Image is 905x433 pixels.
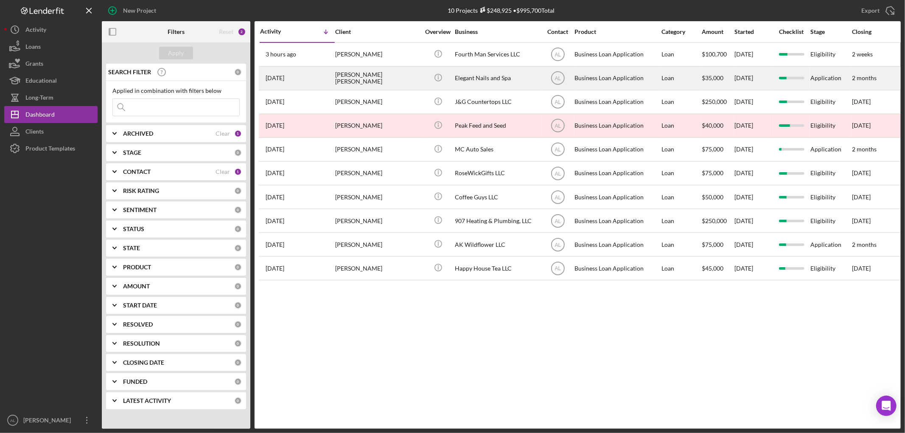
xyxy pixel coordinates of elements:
[455,186,540,208] div: Coffee Guys LLC
[335,233,420,256] div: [PERSON_NAME]
[216,130,230,137] div: Clear
[123,130,153,137] b: ARCHIVED
[702,241,723,248] span: $75,000
[574,162,659,184] div: Business Loan Application
[266,194,284,201] time: 2025-09-24 18:31
[702,265,723,272] span: $45,000
[734,67,773,89] div: [DATE]
[702,98,727,105] span: $250,000
[123,226,144,232] b: STATUS
[810,91,851,113] div: Eligibility
[555,147,561,153] text: AL
[853,2,901,19] button: Export
[810,67,851,89] div: Application
[455,233,540,256] div: AK Wildflower LLC
[123,187,159,194] b: RISK RATING
[4,123,98,140] button: Clients
[455,91,540,113] div: J&G Countertops LLC
[25,72,57,91] div: Educational
[234,206,242,214] div: 0
[25,55,43,74] div: Grants
[852,265,871,272] time: [DATE]
[734,233,773,256] div: [DATE]
[810,43,851,66] div: Eligibility
[810,115,851,137] div: Eligibility
[734,91,773,113] div: [DATE]
[266,218,284,224] time: 2025-09-22 23:37
[574,210,659,232] div: Business Loan Application
[555,265,561,271] text: AL
[852,241,877,248] time: 2 months
[260,28,297,35] div: Activity
[335,28,420,35] div: Client
[4,140,98,157] button: Product Templates
[574,67,659,89] div: Business Loan Application
[10,418,15,423] text: AL
[123,264,151,271] b: PRODUCT
[123,321,153,328] b: RESOLVED
[455,162,540,184] div: RoseWickGifts LLC
[234,130,242,137] div: 1
[4,106,98,123] button: Dashboard
[661,43,701,66] div: Loan
[234,168,242,176] div: 1
[661,28,701,35] div: Category
[25,21,46,40] div: Activity
[574,186,659,208] div: Business Loan Application
[661,162,701,184] div: Loan
[25,140,75,159] div: Product Templates
[876,396,897,416] div: Open Intercom Messenger
[555,75,561,81] text: AL
[574,91,659,113] div: Business Loan Application
[773,28,810,35] div: Checklist
[810,162,851,184] div: Eligibility
[852,169,871,176] time: [DATE]
[219,28,233,35] div: Reset
[702,28,734,35] div: Amount
[123,168,151,175] b: CONTACT
[4,38,98,55] a: Loans
[574,257,659,279] div: Business Loan Application
[810,138,851,161] div: Application
[234,378,242,386] div: 0
[734,138,773,161] div: [DATE]
[455,115,540,137] div: Peak Feed and Seed
[852,145,877,153] time: 2 months
[661,138,701,161] div: Loan
[852,98,871,105] time: [DATE]
[734,43,773,66] div: [DATE]
[234,282,242,290] div: 0
[852,193,871,201] time: [DATE]
[266,122,284,129] time: 2025-10-02 17:44
[4,72,98,89] button: Educational
[102,2,165,19] button: New Project
[21,412,76,431] div: [PERSON_NAME]
[234,340,242,347] div: 0
[123,245,140,251] b: STATE
[112,87,240,94] div: Applied in combination with filters below
[335,115,420,137] div: [PERSON_NAME]
[661,91,701,113] div: Loan
[25,106,55,125] div: Dashboard
[574,28,659,35] div: Product
[4,21,98,38] button: Activity
[448,7,555,14] div: 10 Projects • $995,700 Total
[335,186,420,208] div: [PERSON_NAME]
[266,265,284,272] time: 2025-08-13 21:19
[852,50,873,58] time: 2 weeks
[266,98,284,105] time: 2025-10-02 18:22
[702,74,723,81] span: $35,000
[234,397,242,405] div: 0
[4,412,98,429] button: AL[PERSON_NAME]
[335,43,420,66] div: [PERSON_NAME]
[661,210,701,232] div: Loan
[702,169,723,176] span: $75,000
[168,28,185,35] b: Filters
[542,28,574,35] div: Contact
[4,55,98,72] button: Grants
[574,138,659,161] div: Business Loan Application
